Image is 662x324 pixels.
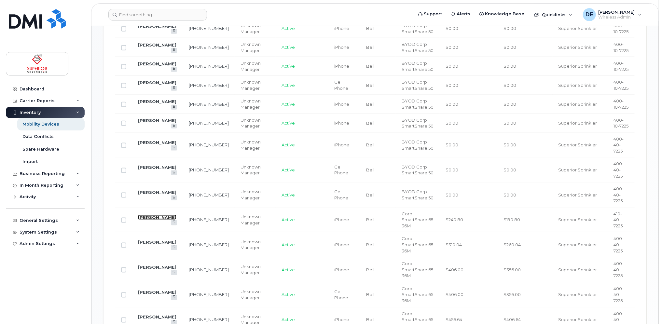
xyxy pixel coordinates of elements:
[366,83,374,88] span: Bell
[614,61,629,72] span: 400-10-7225
[334,101,349,107] span: iPhone
[138,239,176,245] a: [PERSON_NAME]
[241,289,270,301] div: Unknown Manager
[138,165,176,170] a: [PERSON_NAME]
[282,217,295,222] span: Active
[366,142,374,147] span: Bell
[366,192,374,197] span: Bell
[446,26,458,31] span: $0.00
[171,86,177,91] a: View Last Bill
[138,61,176,66] a: [PERSON_NAME]
[504,45,517,50] span: $0.00
[171,105,177,110] a: View Last Bill
[138,99,176,104] a: [PERSON_NAME]
[559,142,597,147] span: Superior Sprinkler
[485,11,524,17] span: Knowledge Base
[282,63,295,69] span: Active
[446,292,463,297] span: $406.00
[402,23,434,34] span: BYOD Corp SmartShare 50
[504,267,521,272] span: $356.00
[189,192,229,197] a: [PHONE_NUMBER]
[446,101,458,107] span: $0.00
[282,120,295,126] span: Active
[189,142,229,147] a: [PHONE_NUMBER]
[282,45,295,50] span: Active
[108,9,207,20] input: Find something...
[171,67,177,72] a: View Last Bill
[446,167,458,172] span: $0.00
[402,79,434,91] span: BYOD Corp SmartShare 50
[189,45,229,50] a: [PHONE_NUMBER]
[189,63,229,69] a: [PHONE_NUMBER]
[504,101,517,107] span: $0.00
[171,29,177,34] a: View Last Bill
[614,117,629,129] span: 400-10-7225
[599,15,635,20] span: Wireless Admin
[282,101,295,107] span: Active
[241,189,270,201] div: Unknown Manager
[559,83,597,88] span: Superior Sprinkler
[189,26,229,31] a: [PHONE_NUMBER]
[189,292,229,297] a: [PHONE_NUMBER]
[614,161,624,178] span: 400-40-7225
[171,145,177,150] a: View Last Bill
[334,189,348,200] span: Cell Phone
[402,236,433,253] span: Corp SmartShare 65 36M
[171,245,177,250] a: View Last Bill
[559,217,597,222] span: Superior Sprinkler
[504,192,517,197] span: $0.00
[402,98,434,110] span: BYOD Corp SmartShare 50
[402,189,434,200] span: BYOD Corp SmartShare 50
[189,317,229,322] a: [PHONE_NUMBER]
[559,45,597,50] span: Superior Sprinkler
[171,48,177,53] a: View Last Bill
[414,7,447,20] a: Support
[241,164,270,176] div: Unknown Manager
[241,22,270,34] div: Unknown Manager
[559,120,597,126] span: Superior Sprinkler
[138,215,176,220] a: [PERSON_NAME]
[578,8,646,21] div: Devin Edwards
[614,186,624,203] span: 400-40-7225
[559,267,597,272] span: Superior Sprinkler
[402,117,434,129] span: BYOD Corp SmartShare 50
[334,120,349,126] span: iPhone
[504,83,517,88] span: $0.00
[366,167,374,172] span: Bell
[447,7,475,20] a: Alerts
[446,45,458,50] span: $0.00
[282,192,295,197] span: Active
[138,140,176,145] a: [PERSON_NAME]
[366,45,374,50] span: Bell
[366,63,374,69] span: Bell
[402,164,434,176] span: BYOD Corp SmartShare 50
[171,124,177,128] a: View Last Bill
[504,217,520,222] span: $190.80
[138,23,176,29] a: [PERSON_NAME]
[282,267,295,272] span: Active
[334,267,349,272] span: iPhone
[189,101,229,107] a: [PHONE_NUMBER]
[189,267,229,272] a: [PHONE_NUMBER]
[559,63,597,69] span: Superior Sprinkler
[334,217,349,222] span: iPhone
[614,136,624,154] span: 400-40-7225
[424,11,442,17] span: Support
[138,314,176,319] a: [PERSON_NAME]
[282,167,295,172] span: Active
[614,23,629,34] span: 400-10-7225
[614,79,629,91] span: 400-10-7225
[402,286,433,303] span: Corp SmartShare 65 36M
[241,139,270,151] div: Unknown Manager
[559,26,597,31] span: Superior Sprinkler
[586,11,593,19] span: DE
[189,167,229,172] a: [PHONE_NUMBER]
[334,79,348,91] span: Cell Phone
[241,214,270,226] div: Unknown Manager
[189,120,229,126] a: [PHONE_NUMBER]
[542,12,566,17] span: Quicklinks
[171,270,177,275] a: View Last Bill
[241,98,270,110] div: Unknown Manager
[138,80,176,85] a: [PERSON_NAME]
[138,290,176,295] a: [PERSON_NAME]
